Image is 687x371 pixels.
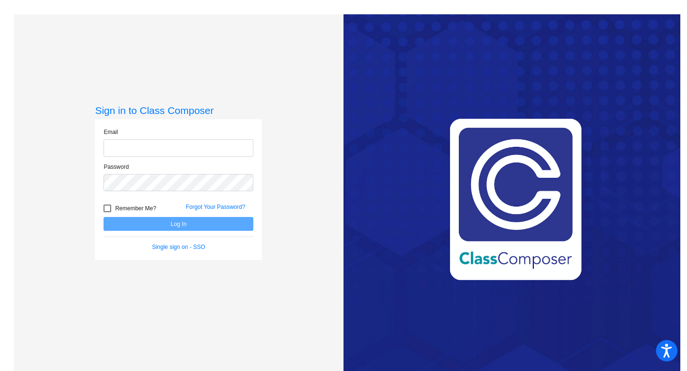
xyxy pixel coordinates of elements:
button: Log In [104,217,253,231]
label: Email [104,128,118,136]
label: Password [104,163,129,171]
span: Remember Me? [115,203,156,214]
a: Single sign on - SSO [152,244,205,250]
a: Forgot Your Password? [186,204,245,210]
h3: Sign in to Class Composer [95,104,262,116]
